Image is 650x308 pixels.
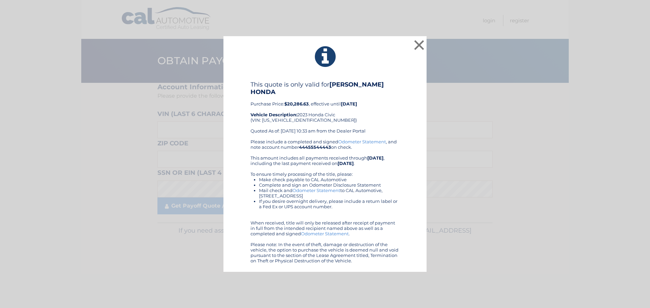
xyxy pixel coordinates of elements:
[299,144,331,150] b: 44455544443
[259,182,399,188] li: Complete and sign an Odometer Disclosure Statement
[259,177,399,182] li: Make check payable to CAL Automotive
[251,81,384,96] b: [PERSON_NAME] HONDA
[338,139,386,144] a: Odometer Statement
[251,81,399,139] div: Purchase Price: , effective until 2023 Honda Civic (VIN: [US_VEHICLE_IDENTIFICATION_NUMBER]) Quot...
[259,198,399,209] li: If you desire overnight delivery, please include a return label or a Fed Ex or UPS account number.
[251,112,297,117] strong: Vehicle Description:
[292,188,340,193] a: Odometer Statement
[412,38,426,52] button: ×
[251,81,399,96] h4: This quote is only valid for
[259,188,399,198] li: Mail check and to CAL Automotive, [STREET_ADDRESS]
[367,155,384,161] b: [DATE]
[301,231,349,236] a: Odometer Statement
[341,101,357,106] b: [DATE]
[251,139,399,263] div: Please include a completed and signed , and note account number on check. This amount includes al...
[284,101,309,106] b: $20,286.63
[338,161,354,166] b: [DATE]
